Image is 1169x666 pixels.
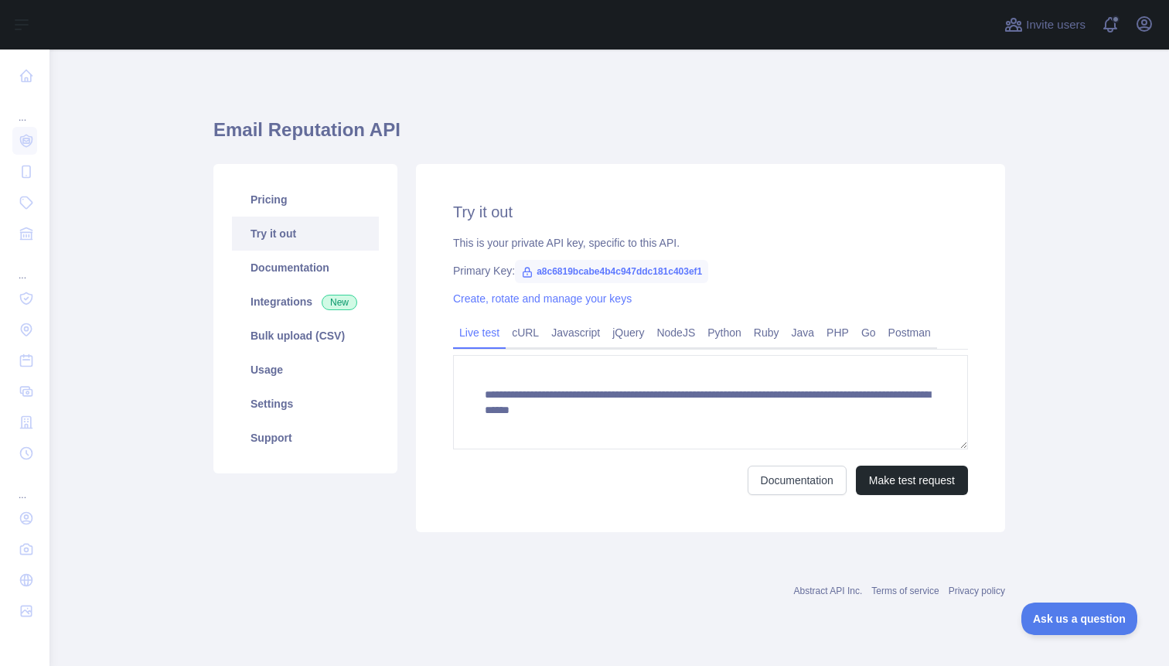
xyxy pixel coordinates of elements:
[855,320,882,345] a: Go
[820,320,855,345] a: PHP
[232,319,379,353] a: Bulk upload (CSV)
[12,470,37,501] div: ...
[1021,603,1138,635] iframe: Toggle Customer Support
[232,353,379,387] a: Usage
[232,217,379,251] a: Try it out
[506,320,545,345] a: cURL
[232,421,379,455] a: Support
[453,292,632,305] a: Create, rotate and manage your keys
[12,93,37,124] div: ...
[453,201,968,223] h2: Try it out
[12,251,37,282] div: ...
[322,295,357,310] span: New
[545,320,606,345] a: Javascript
[856,466,968,495] button: Make test request
[1001,12,1089,37] button: Invite users
[515,260,708,283] span: a8c6819bcabe4b4c947ddc181c403ef1
[606,320,650,345] a: jQuery
[748,320,786,345] a: Ruby
[701,320,748,345] a: Python
[1026,16,1085,34] span: Invite users
[748,466,847,495] a: Documentation
[453,235,968,251] div: This is your private API key, specific to this API.
[882,320,937,345] a: Postman
[871,586,939,596] a: Terms of service
[794,586,863,596] a: Abstract API Inc.
[453,263,968,278] div: Primary Key:
[453,320,506,345] a: Live test
[949,586,1005,596] a: Privacy policy
[232,387,379,421] a: Settings
[213,118,1005,155] h1: Email Reputation API
[232,183,379,217] a: Pricing
[232,285,379,319] a: Integrations New
[232,251,379,285] a: Documentation
[650,320,701,345] a: NodeJS
[786,320,821,345] a: Java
